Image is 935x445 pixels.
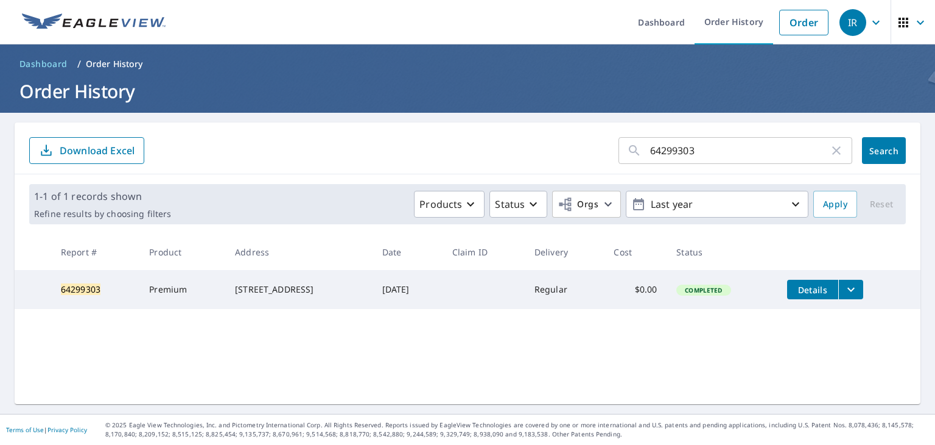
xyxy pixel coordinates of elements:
th: Delivery [525,234,604,270]
a: Dashboard [15,54,72,74]
span: Apply [823,197,847,212]
span: Details [794,284,831,296]
p: © 2025 Eagle View Technologies, Inc. and Pictometry International Corp. All Rights Reserved. Repo... [105,421,929,439]
span: Search [872,145,896,157]
td: $0.00 [604,270,667,309]
p: Status [495,197,525,212]
button: Orgs [552,191,621,218]
nav: breadcrumb [15,54,920,74]
td: Premium [139,270,225,309]
button: detailsBtn-64299303 [787,280,838,299]
th: Cost [604,234,667,270]
div: IR [839,9,866,36]
p: Last year [646,194,788,215]
th: Claim ID [443,234,525,270]
img: EV Logo [22,13,166,32]
p: Products [419,197,462,212]
button: Download Excel [29,137,144,164]
mark: 64299303 [61,283,100,295]
button: Search [862,137,906,164]
td: Regular [525,270,604,309]
button: Status [489,191,547,218]
button: Apply [813,191,857,218]
a: Privacy Policy [47,425,87,434]
td: [DATE] [373,270,443,309]
p: Download Excel [60,144,135,157]
span: Orgs [558,197,598,212]
button: Last year [626,191,808,218]
button: filesDropdownBtn-64299303 [838,280,863,299]
th: Report # [51,234,139,270]
a: Terms of Use [6,425,44,434]
th: Status [667,234,777,270]
span: Completed [678,286,729,294]
span: Dashboard [19,58,68,70]
p: Refine results by choosing filters [34,208,171,219]
p: | [6,426,87,433]
h1: Order History [15,79,920,104]
div: [STREET_ADDRESS] [235,283,363,296]
button: Products [414,191,485,218]
input: Address, Report #, Claim ID, etc. [650,133,829,168]
li: / [77,57,81,71]
a: Order [779,10,828,35]
th: Date [373,234,443,270]
th: Product [139,234,225,270]
p: Order History [86,58,143,70]
th: Address [225,234,373,270]
p: 1-1 of 1 records shown [34,189,171,204]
